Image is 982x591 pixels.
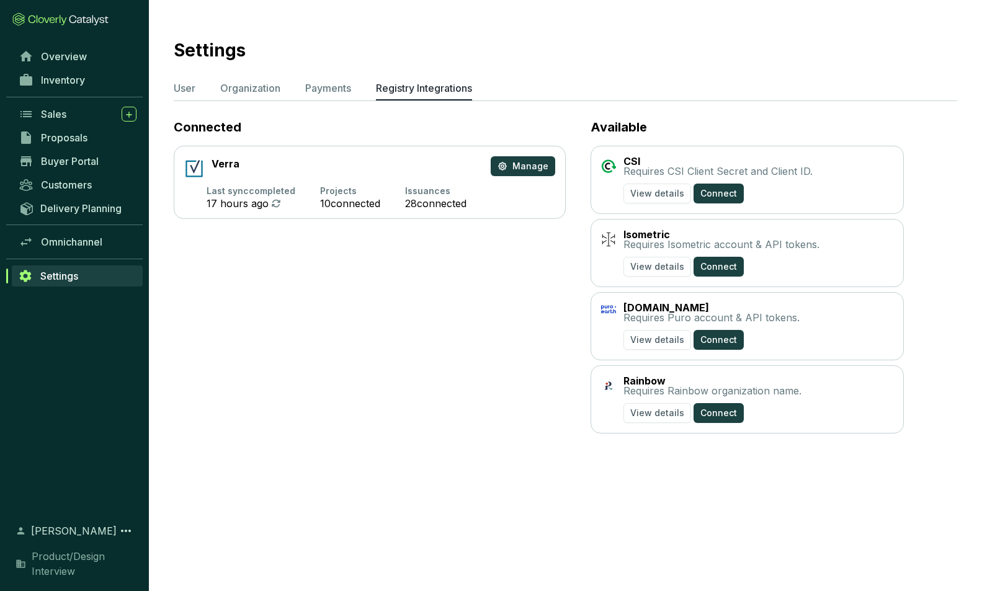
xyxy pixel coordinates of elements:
[12,46,143,67] a: Overview
[623,330,691,350] button: View details
[41,74,85,86] span: Inventory
[491,156,555,176] button: Manage
[700,260,737,273] span: Connect
[41,131,87,144] span: Proposals
[623,184,691,203] button: View details
[694,403,744,423] button: Connect
[512,160,548,172] span: Manage
[40,202,122,215] span: Delivery Planning
[623,166,813,176] p: Requires CSI Client Secret and Client ID.
[305,81,351,96] p: Payments
[12,231,143,252] a: Omnichannel
[623,376,801,386] p: Rainbow
[41,108,66,120] span: Sales
[694,330,744,350] button: Connect
[694,257,744,277] button: Connect
[630,334,684,346] span: View details
[40,270,78,282] span: Settings
[41,179,92,191] span: Customers
[630,187,684,200] span: View details
[405,186,466,196] p: Issuances
[12,69,143,91] a: Inventory
[700,334,737,346] span: Connect
[174,81,195,96] p: User
[700,407,737,419] span: Connect
[174,118,566,136] h2: Connected
[623,229,819,239] p: Isometric
[12,265,143,287] a: Settings
[12,174,143,195] a: Customers
[630,407,684,419] span: View details
[376,81,472,96] p: Registry Integrations
[207,186,295,196] p: Last sync completed
[41,155,99,167] span: Buyer Portal
[623,257,691,277] button: View details
[320,198,380,208] p: 10 connected
[623,313,800,322] p: Requires Puro account & API tokens.
[623,156,813,166] p: CSI
[212,156,239,179] p: Verra
[591,118,904,136] h2: Available
[694,184,744,203] button: Connect
[630,260,684,273] span: View details
[623,303,800,313] p: [DOMAIN_NAME]
[41,50,87,63] span: Overview
[601,378,616,393] img: Rainbow logo
[32,549,136,579] span: Product/Design Interview
[31,523,117,538] span: [PERSON_NAME]
[623,403,691,423] button: View details
[320,186,380,196] p: Projects
[12,151,143,172] a: Buyer Portal
[174,37,246,63] h2: Settings
[12,104,143,125] a: Sales
[12,127,143,148] a: Proposals
[12,198,143,218] a: Delivery Planning
[220,81,280,96] p: Organization
[41,236,102,248] span: Omnichannel
[700,187,737,200] span: Connect
[207,198,269,208] p: 17 hours ago
[405,198,466,208] p: 28 connected
[623,239,819,249] p: Requires Isometric account & API tokens.
[623,386,801,396] p: Requires Rainbow organization name.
